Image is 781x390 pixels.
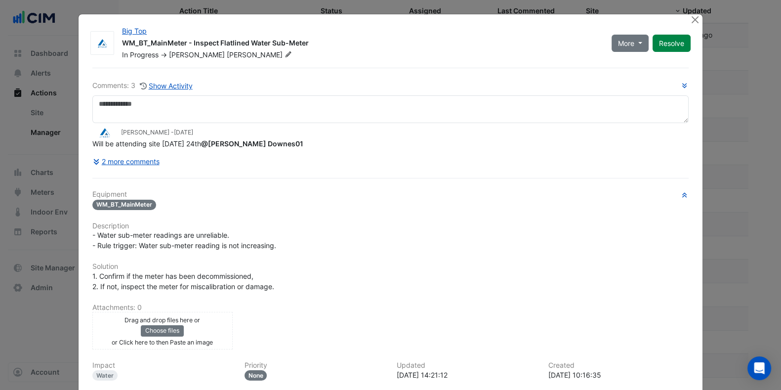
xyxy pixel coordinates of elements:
div: [DATE] 10:16:35 [548,370,689,380]
span: In Progress [122,50,159,59]
small: [PERSON_NAME] - [121,128,193,137]
button: Show Activity [139,80,193,91]
span: [PERSON_NAME] [227,50,294,60]
span: Will be attending site [DATE] 24th [92,139,305,148]
small: or Click here to then Paste an image [112,339,213,346]
span: - Water sub-meter readings are unreliable. - Rule trigger: Water sub-meter reading is not increas... [92,231,276,250]
span: [PERSON_NAME] [169,50,225,59]
span: 1. Confirm if the meter has been decommissioned, 2. If not, inspect the meter for miscalibration ... [92,272,274,291]
div: Water [92,370,118,381]
h6: Created [548,361,689,370]
img: Airmaster Australia [91,39,114,48]
div: None [245,370,267,381]
div: Comments: 3 [92,80,193,91]
div: Open Intercom Messenger [747,356,771,380]
span: WM_BT_MainMeter [92,200,156,210]
h6: Description [92,222,689,230]
a: Big Top [122,27,147,35]
span: 2025-03-21 14:21:12 [174,129,193,136]
span: bdownes01@qic.com [QIC] [201,139,303,148]
h6: Impact [92,361,233,370]
span: -> [161,50,167,59]
h6: Equipment [92,190,689,199]
button: Close [690,14,700,25]
h6: Solution [92,262,689,271]
h6: Attachments: 0 [92,303,689,312]
h6: Priority [245,361,385,370]
h6: Updated [397,361,537,370]
small: Drag and drop files here or [124,316,200,324]
img: Airmaster Australia [92,128,117,138]
div: WM_BT_MainMeter - Inspect Flatlined Water Sub-Meter [122,38,600,50]
button: Resolve [653,35,691,52]
button: More [612,35,649,52]
div: [DATE] 14:21:12 [397,370,537,380]
button: Choose files [141,325,184,336]
span: More [618,38,634,48]
button: 2 more comments [92,153,160,170]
